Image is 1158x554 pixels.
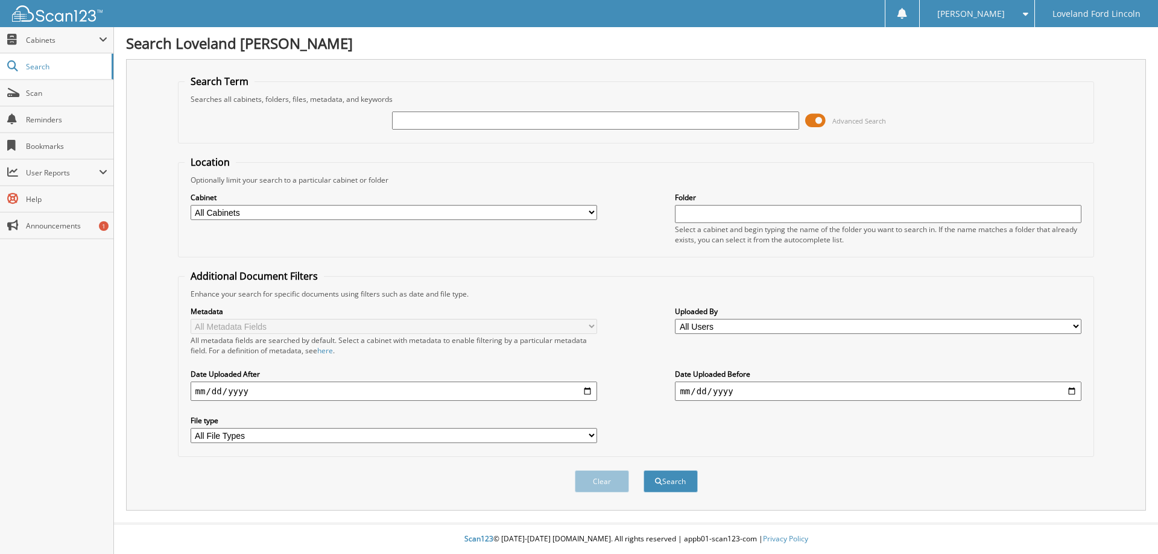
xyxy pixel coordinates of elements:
a: here [317,345,333,356]
label: Date Uploaded Before [675,369,1081,379]
legend: Additional Document Filters [185,269,324,283]
label: Folder [675,192,1081,203]
div: Optionally limit your search to a particular cabinet or folder [185,175,1088,185]
div: 1 [99,221,109,231]
div: Enhance your search for specific documents using filters such as date and file type. [185,289,1088,299]
label: Date Uploaded After [191,369,597,379]
span: [PERSON_NAME] [937,10,1005,17]
span: Scan [26,88,107,98]
label: Cabinet [191,192,597,203]
span: Reminders [26,115,107,125]
label: File type [191,415,597,426]
span: User Reports [26,168,99,178]
span: Announcements [26,221,107,231]
div: © [DATE]-[DATE] [DOMAIN_NAME]. All rights reserved | appb01-scan123-com | [114,524,1158,554]
span: Bookmarks [26,141,107,151]
input: end [675,382,1081,401]
button: Search [644,470,698,493]
button: Clear [575,470,629,493]
legend: Location [185,156,236,169]
a: Privacy Policy [763,534,808,544]
img: scan123-logo-white.svg [12,5,103,22]
input: start [191,382,597,401]
div: All metadata fields are searched by default. Select a cabinet with metadata to enable filtering b... [191,335,597,356]
h1: Search Loveland [PERSON_NAME] [126,33,1146,53]
span: Scan123 [464,534,493,544]
span: Cabinets [26,35,99,45]
span: Advanced Search [832,116,886,125]
span: Search [26,61,106,72]
label: Uploaded By [675,306,1081,316]
div: Searches all cabinets, folders, files, metadata, and keywords [185,94,1088,104]
span: Loveland Ford Lincoln [1052,10,1141,17]
label: Metadata [191,306,597,316]
div: Select a cabinet and begin typing the name of the folder you want to search in. If the name match... [675,224,1081,245]
span: Help [26,194,107,204]
legend: Search Term [185,75,255,88]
